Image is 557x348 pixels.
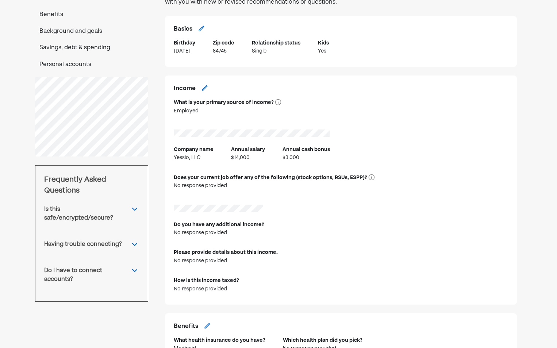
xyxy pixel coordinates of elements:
div: Frequently Asked Questions [44,174,139,196]
div: Relationship status [252,39,300,47]
div: Employed [174,107,281,115]
div: $14,000 [231,154,265,162]
p: Personal accounts [35,60,148,70]
div: Kids [318,39,329,47]
div: No response provided [174,285,239,293]
div: Which health plan did you pick? [283,336,362,344]
p: Benefits [35,10,148,20]
div: No response provided [174,182,320,190]
div: What is your primary source of income? [174,98,274,107]
div: Having trouble connecting? [44,240,122,249]
div: What health insurance do you have? [174,336,265,344]
div: $3,000 [283,154,330,162]
div: How is this income taxed? [174,277,239,285]
div: Birthday [174,39,195,47]
div: Single [252,47,300,55]
div: Yes [318,47,329,55]
div: Zip code [213,39,234,47]
div: Annual cash bonus [283,146,330,154]
div: Yessio, LLC [174,154,214,162]
div: Do you have any additional income? [174,221,264,229]
div: Please provide details about this income. [174,248,278,256]
div: Does your current job offer any of the following (stock options, RSUs, ESPP)? [174,174,367,182]
p: Savings, debt & spending [35,43,148,53]
div: No response provided [174,257,278,265]
div: Is this safe/encrypted/secure? [44,205,130,223]
div: Annual salary [231,146,265,154]
h2: Benefits [174,322,198,332]
div: Do I have to connect accounts? [44,266,130,284]
div: No response provided [174,229,264,237]
p: Background and goals [35,27,148,36]
h2: Basics [174,25,192,34]
div: [DATE] [174,47,195,55]
div: 84745 [213,47,234,55]
h2: Income [174,84,196,94]
div: Company name [174,146,214,154]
